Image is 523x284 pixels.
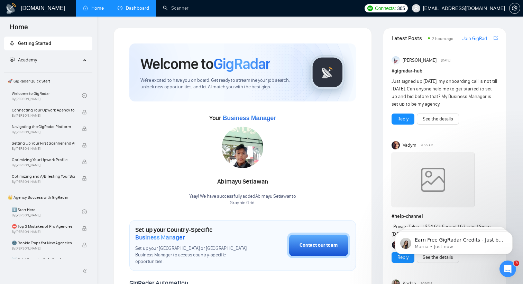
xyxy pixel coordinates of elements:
span: Connects: [375,4,396,12]
span: GigRadar [213,55,270,73]
img: logo [6,3,17,14]
span: Optimizing and A/B Testing Your Scanner for Better Results [12,173,75,180]
span: Home [4,22,34,37]
span: user [414,6,419,11]
span: 4:55 AM [421,142,433,148]
img: weqQh+iSagEgQAAAABJRU5ErkJggg== [392,152,475,207]
span: Vadym [403,141,416,149]
span: ☠️ Fatal Traps for Solo Freelancers [12,256,75,263]
span: By [PERSON_NAME] [12,230,75,234]
span: Your [209,114,276,122]
span: By [PERSON_NAME] [12,163,75,167]
a: export [494,35,498,41]
button: Reply [392,114,414,125]
p: Graphic Grid . [189,200,296,206]
a: homeHome [83,5,104,11]
button: setting [509,3,520,14]
span: Latest Posts from the GigRadar Community [392,34,426,42]
span: We're excited to have you on board. Get ready to streamline your job search, unlock new opportuni... [140,77,299,90]
iframe: Intercom notifications message [385,217,523,265]
span: Navigating the GigRadar Platform [12,123,75,130]
h1: # help-channel [392,213,498,220]
span: rocket [10,41,15,46]
img: gigradar-logo.png [310,55,345,90]
img: upwork-logo.png [367,6,373,11]
span: check-circle [82,209,87,214]
span: Business Manager [222,115,276,121]
span: lock [82,243,87,247]
span: Getting Started [18,40,51,46]
span: double-left [82,268,89,275]
span: Academy [18,57,37,63]
span: 3 [514,261,519,266]
h1: Welcome to [140,55,270,73]
li: Getting Started [4,37,92,50]
span: 365 [397,4,405,12]
a: Welcome to GigRadarBy[PERSON_NAME] [12,88,82,103]
span: [DATE] [441,57,450,63]
span: By [PERSON_NAME] [12,246,75,251]
iframe: Intercom live chat [499,261,516,277]
h1: # gigradar-hub [392,67,498,75]
div: Abimayu Setiawan [189,176,296,188]
span: Set up your [GEOGRAPHIC_DATA] or [GEOGRAPHIC_DATA] Business Manager to access country-specific op... [135,245,253,265]
div: Yaay! We have successfully added Abimayu Setiawan to [189,193,296,206]
span: Academy [10,57,37,63]
span: 🚀 GigRadar Quick Start [5,74,92,88]
span: Business Manager [135,234,185,241]
button: See the details [417,114,459,125]
a: 1️⃣ Start HereBy[PERSON_NAME] [12,204,82,219]
span: lock [82,126,87,131]
span: lock [82,110,87,115]
span: 👑 Agency Success with GigRadar [5,190,92,204]
span: check-circle [82,93,87,98]
span: [PERSON_NAME] [403,57,437,64]
img: Anisuzzaman Khan [392,56,400,65]
span: 🌚 Rookie Traps for New Agencies [12,239,75,246]
a: searchScanner [163,5,189,11]
span: lock [82,159,87,164]
span: Optimizing Your Upwork Profile [12,156,75,163]
a: dashboardDashboard [118,5,149,11]
h1: Set up your Country-Specific [135,226,253,241]
a: setting [509,6,520,11]
span: Setting Up Your First Scanner and Auto-Bidder [12,140,75,147]
span: lock [82,143,87,148]
span: Connecting Your Upwork Agency to GigRadar [12,107,75,114]
span: lock [82,226,87,231]
span: By [PERSON_NAME] [12,180,75,184]
span: ⛔ Top 3 Mistakes of Pro Agencies [12,223,75,230]
img: 1700839042748-dllhost_O1N14jDnVN.png [222,127,263,168]
a: Reply [397,115,409,123]
a: See the details [423,115,453,123]
div: Contact our team [300,242,338,249]
span: By [PERSON_NAME] [12,130,75,134]
span: By [PERSON_NAME] [12,147,75,151]
button: Contact our team [287,233,350,258]
span: Just signed up [DATE], my onboarding call is not till [DATE]. Can anyone help me to get started t... [392,78,497,107]
span: fund-projection-screen [10,57,15,62]
a: Join GigRadar Slack Community [462,35,492,42]
span: 2 hours ago [432,36,453,41]
span: lock [82,176,87,181]
img: Vadym [392,141,400,149]
span: By [PERSON_NAME] [12,114,75,118]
